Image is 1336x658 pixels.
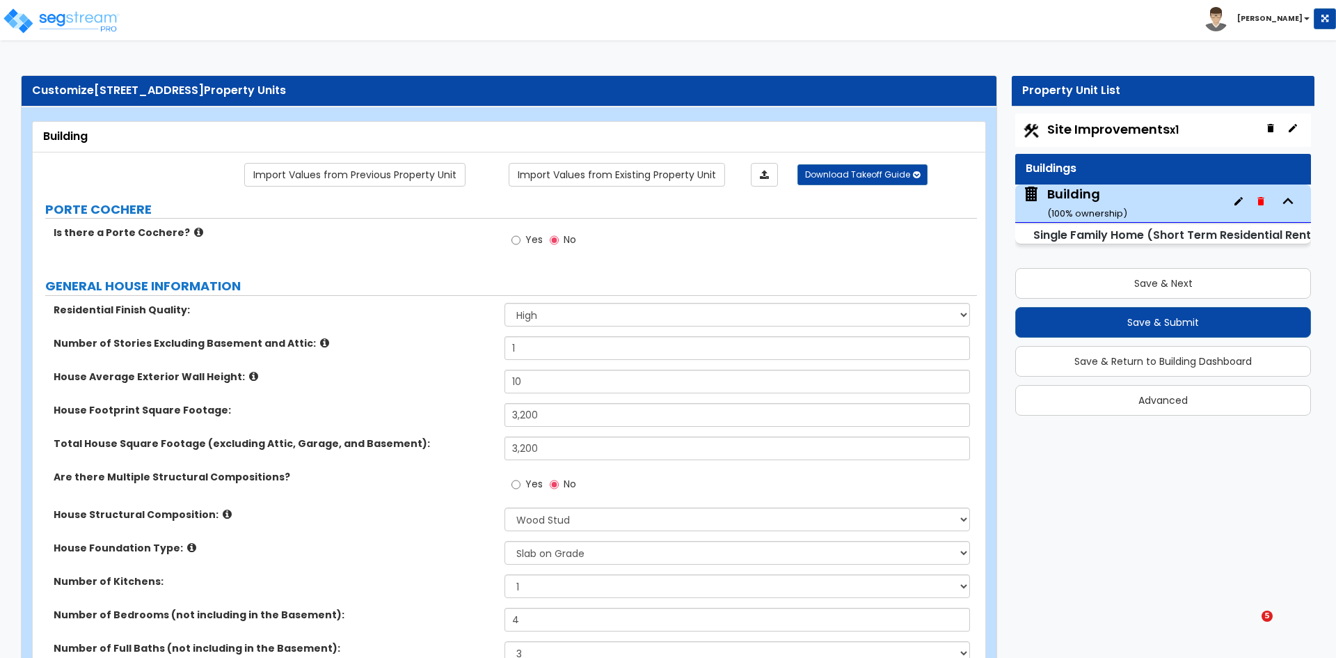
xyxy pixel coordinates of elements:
button: Advanced [1015,385,1311,416]
span: Yes [525,233,543,246]
img: logo_pro_r.png [2,7,120,35]
div: Customize Property Units [32,83,986,99]
span: No [564,477,576,491]
i: click for more info! [320,338,329,348]
div: Property Unit List [1022,83,1304,99]
img: avatar.png [1204,7,1228,31]
i: click for more info! [223,509,232,519]
label: Residential Finish Quality: [54,303,494,317]
label: Number of Kitchens: [54,574,494,588]
img: building.svg [1022,185,1040,203]
button: Save & Submit [1015,307,1311,338]
label: Are there Multiple Structural Compositions? [54,470,494,484]
div: Building [43,129,975,145]
span: Yes [525,477,543,491]
div: Buildings [1026,161,1301,177]
label: Total House Square Footage (excluding Attic, Garage, and Basement): [54,437,494,451]
input: Yes [511,233,520,248]
label: House Structural Composition: [54,508,494,522]
a: Import the dynamic attribute values from existing properties. [509,163,725,187]
label: GENERAL HOUSE INFORMATION [45,277,977,295]
a: Import the dynamic attribute values from previous properties. [244,163,466,187]
label: Number of Bedrooms (not including in the Basement): [54,608,494,622]
div: Building [1047,185,1127,221]
button: Download Takeoff Guide [797,164,928,185]
label: House Average Exterior Wall Height: [54,370,494,384]
i: click for more info! [187,542,196,553]
label: House Footprint Square Footage: [54,403,494,417]
img: Construction.png [1022,122,1040,140]
label: Number of Full Baths (not including in the Basement): [54,641,494,655]
span: Building [1022,185,1127,221]
label: Number of Stories Excluding Basement and Attic: [54,336,494,350]
input: Yes [511,477,520,492]
b: [PERSON_NAME] [1237,13,1303,24]
span: Download Takeoff Guide [805,169,910,180]
small: x1 [1170,123,1179,137]
label: PORTE COCHERE [45,201,977,219]
label: House Foundation Type: [54,541,494,555]
button: Save & Return to Building Dashboard [1015,346,1311,377]
small: Single Family Home (Short Term Residential Rental) [1033,227,1327,243]
small: ( 100 % ownership) [1047,207,1127,220]
i: click for more info! [194,227,203,237]
label: Is there a Porte Cochere? [54,226,494,240]
span: No [564,233,576,246]
input: No [550,233,559,248]
input: No [550,477,559,492]
iframe: Intercom live chat [1233,611,1266,644]
span: 5 [1262,611,1273,622]
span: [STREET_ADDRESS] [94,82,204,98]
span: Site Improvements [1047,120,1179,138]
i: click for more info! [249,371,258,382]
button: Save & Next [1015,268,1311,299]
a: Import the dynamic attributes value through Excel sheet [751,163,778,187]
